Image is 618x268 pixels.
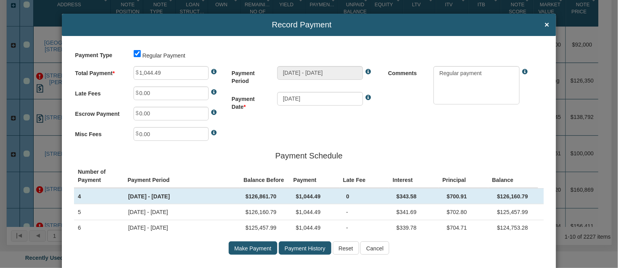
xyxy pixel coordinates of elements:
[74,164,124,188] th: Number of Payment
[443,204,493,220] td: $702.80
[443,189,493,204] td: $700.91
[290,164,340,188] th: Payment
[134,127,209,141] input: Enter Late Fees
[81,151,537,160] h4: Payment Schedule
[360,241,389,255] input: Cancel
[75,49,127,59] label: Payment Type
[125,189,242,204] td: [DATE] - [DATE]
[346,209,348,215] span: -
[75,66,127,77] label: Total Payment
[388,66,427,77] label: Comments
[143,52,186,58] span: Regular Payment
[393,204,443,220] td: $341.69
[242,189,292,204] td: $126,861.70
[279,241,331,255] input: Payment History
[389,164,439,188] th: Interest
[545,20,549,29] span: ×
[393,189,443,204] td: $343.58
[125,204,242,220] td: [DATE] - [DATE]
[125,220,242,236] td: [DATE] - [DATE]
[124,164,240,188] th: Payment Period
[78,193,81,200] span: 4
[242,220,292,236] td: $125,457.99
[240,164,290,188] th: Balance Before
[439,164,488,188] th: Principal
[493,220,544,236] td: $124,753.28
[493,204,544,220] td: $125,457.99
[75,107,127,118] label: Escrow Payment
[488,164,538,188] th: Balance
[393,220,443,236] td: $339.78
[134,107,209,121] input: Enter Late Fees
[443,220,493,236] td: $704.71
[78,209,81,215] span: 5
[231,66,270,85] label: Payment Period
[333,241,359,255] input: Reset
[346,225,348,231] span: -
[134,86,209,100] input: Enter Late Fees
[75,127,127,138] label: Misc Fees
[75,86,127,97] label: Late Fees
[229,241,277,255] input: Make Payment
[277,92,363,106] input: Please enter Payment Date
[69,20,535,29] span: Record Payment
[346,193,349,200] span: 0
[231,92,270,111] label: Payment Date
[78,225,81,231] span: 6
[340,164,389,188] th: Late Fee
[292,204,342,220] td: $1,044.49
[493,189,544,204] td: $126,160.79
[292,220,342,236] td: $1,044.49
[242,204,292,220] td: $126,160.79
[292,189,342,204] td: $1,044.49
